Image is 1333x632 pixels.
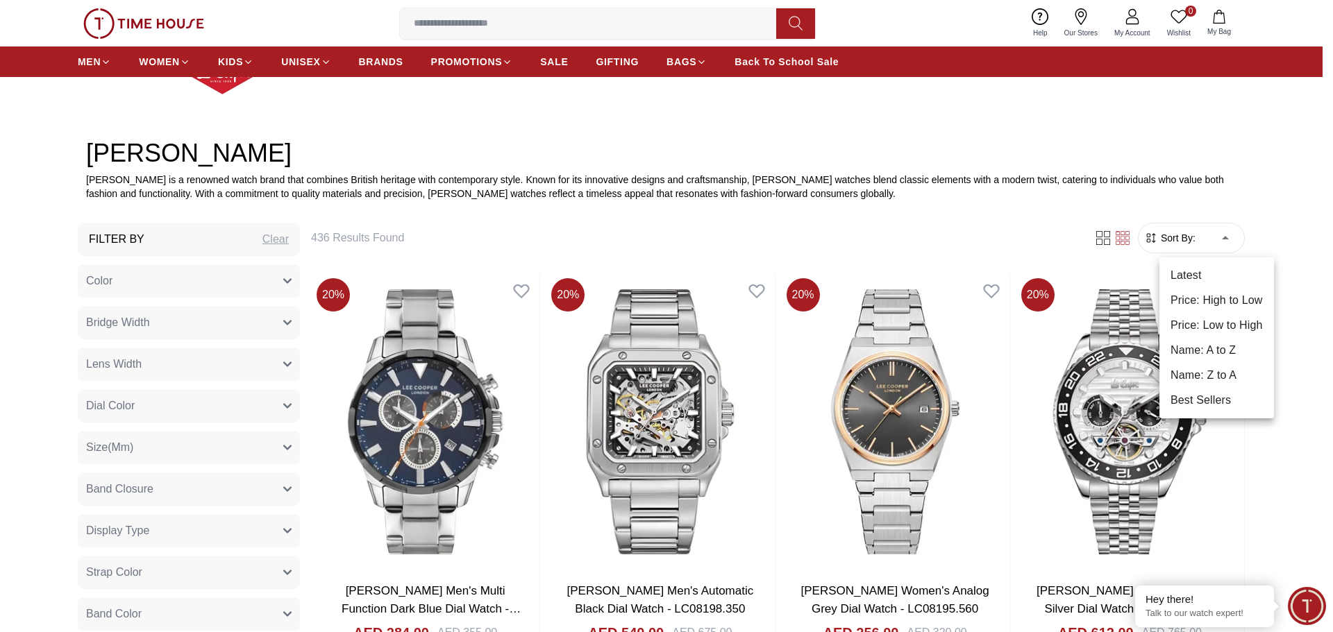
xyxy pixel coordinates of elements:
li: Latest [1159,263,1274,288]
div: Hey there! [1146,592,1264,606]
li: Name: A to Z [1159,338,1274,363]
li: Name: Z to A [1159,363,1274,388]
li: Price: Low to High [1159,313,1274,338]
div: Chat Widget [1288,587,1326,625]
p: Talk to our watch expert! [1146,608,1264,620]
li: Best Sellers [1159,388,1274,413]
li: Price: High to Low [1159,288,1274,313]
